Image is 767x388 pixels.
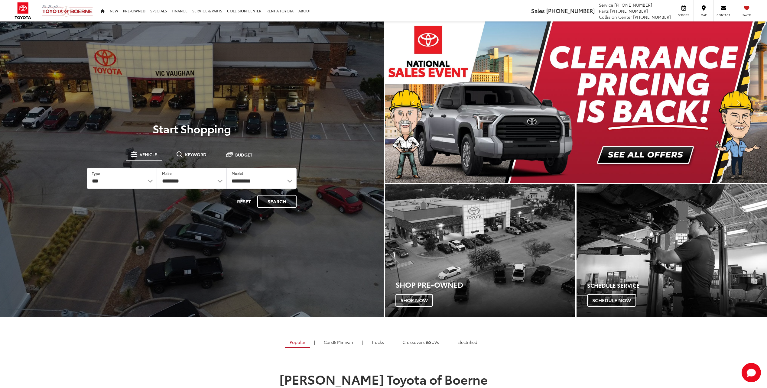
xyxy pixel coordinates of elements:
[25,122,358,134] p: Start Shopping
[313,339,317,345] li: |
[185,152,206,157] span: Keyword
[402,339,429,345] span: Crossovers &
[577,184,767,317] div: Toyota
[546,7,595,15] span: [PHONE_NUMBER]
[633,14,671,20] span: [PHONE_NUMBER]
[235,153,252,157] span: Budget
[587,283,767,289] h4: Schedule Service
[587,294,636,307] span: Schedule Now
[232,195,256,208] button: Reset
[92,171,100,176] label: Type
[385,34,442,171] button: Click to view previous picture.
[599,2,613,8] span: Service
[742,363,761,382] svg: Start Chat
[333,339,353,345] span: & Minivan
[140,152,157,157] span: Vehicle
[677,13,691,17] span: Service
[614,2,652,8] span: [PHONE_NUMBER]
[385,184,575,317] a: Shop Pre-Owned Shop Now
[395,280,575,288] h3: Shop Pre-Owned
[742,363,761,382] button: Toggle Chat Window
[367,337,388,347] a: Trucks
[385,184,575,317] div: Toyota
[446,339,450,345] li: |
[599,14,632,20] span: Collision Center
[710,34,767,171] button: Click to view next picture.
[577,184,767,317] a: Schedule Service Schedule Now
[740,13,753,17] span: Saved
[243,372,524,386] h1: [PERSON_NAME] Toyota of Boerne
[610,8,648,14] span: [PHONE_NUMBER]
[391,339,395,345] li: |
[162,171,172,176] label: Make
[599,8,609,14] span: Parts
[257,195,297,208] button: Search
[395,294,433,307] span: Shop Now
[232,171,243,176] label: Model
[453,337,482,347] a: Electrified
[319,337,358,347] a: Cars
[285,337,310,348] a: Popular
[717,13,730,17] span: Contact
[697,13,710,17] span: Map
[360,339,364,345] li: |
[531,7,545,15] span: Sales
[398,337,444,347] a: SUVs
[42,5,93,17] img: Vic Vaughan Toyota of Boerne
